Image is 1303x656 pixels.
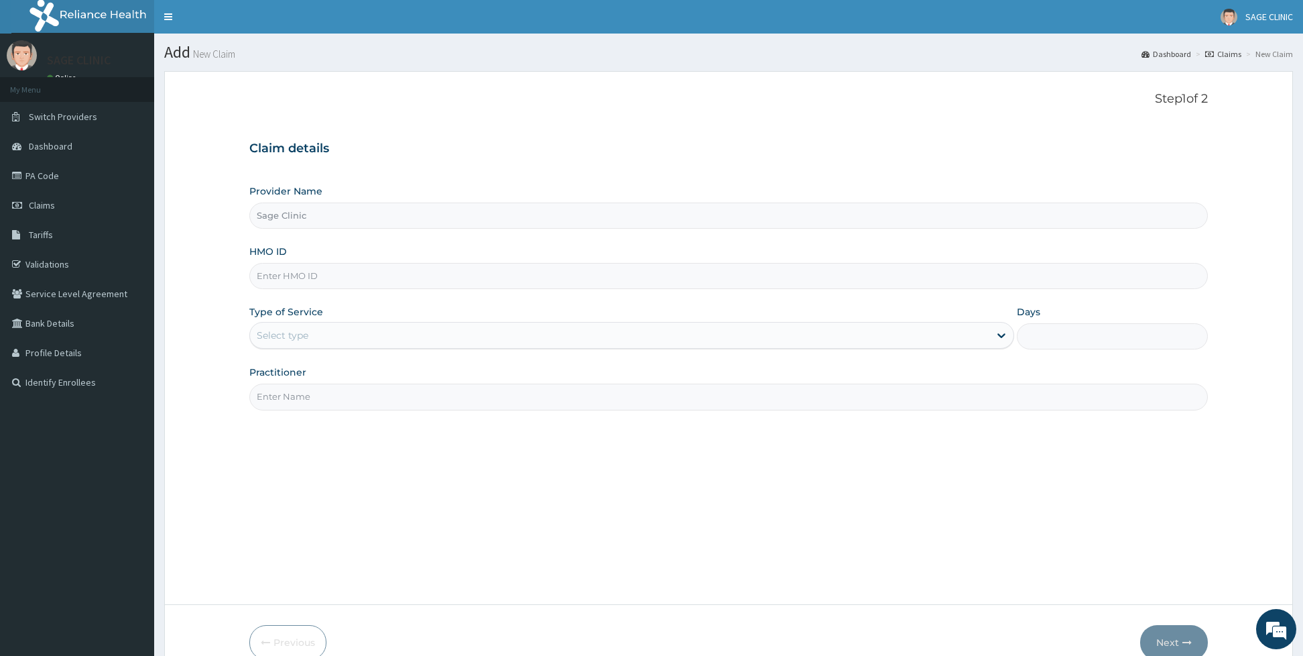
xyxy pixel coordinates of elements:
[190,49,235,59] small: New Claim
[249,366,306,379] label: Practitioner
[249,142,1208,156] h3: Claim details
[1017,305,1040,319] label: Days
[47,73,79,83] a: Online
[7,40,37,70] img: User Image
[47,54,111,66] p: SAGE CLINIC
[1205,48,1241,60] a: Claims
[1245,11,1293,23] span: SAGE CLINIC
[249,92,1208,107] p: Step 1 of 2
[249,263,1208,289] input: Enter HMO ID
[249,184,322,198] label: Provider Name
[1221,9,1237,25] img: User Image
[249,384,1208,410] input: Enter Name
[29,111,97,123] span: Switch Providers
[164,44,1293,61] h1: Add
[249,245,287,258] label: HMO ID
[249,305,323,319] label: Type of Service
[257,329,308,342] div: Select type
[29,199,55,211] span: Claims
[29,140,72,152] span: Dashboard
[1141,48,1191,60] a: Dashboard
[1243,48,1293,60] li: New Claim
[29,229,53,241] span: Tariffs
